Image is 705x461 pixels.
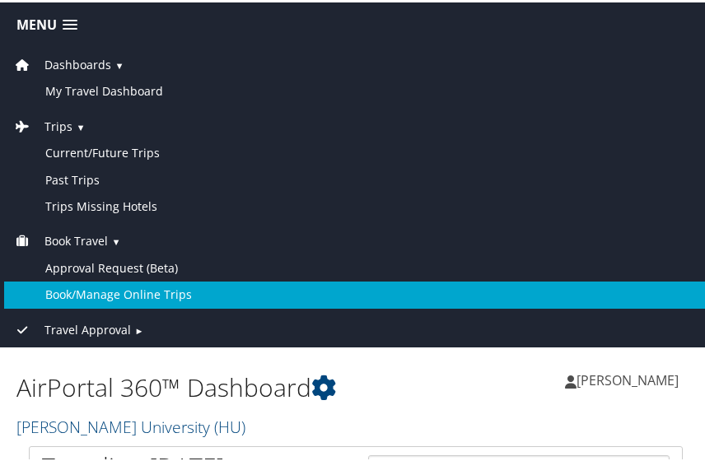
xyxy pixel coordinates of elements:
span: ► [134,322,143,334]
span: Menu [16,15,57,30]
a: Trips [12,116,72,132]
a: Book Travel [12,230,108,246]
a: [PERSON_NAME] [565,353,695,403]
span: ▼ [114,57,124,69]
a: Menu [8,9,86,36]
span: Trips [44,115,72,133]
span: [PERSON_NAME] [577,369,679,387]
span: Travel Approval [44,319,131,337]
a: Travel Approval [12,319,131,335]
a: [PERSON_NAME] University (HU) [16,413,250,435]
a: Dashboards [12,54,111,70]
h1: AirPortal 360™ Dashboard [16,368,356,403]
span: Book Travel [44,230,108,248]
span: Dashboards [44,54,111,72]
span: ▼ [76,119,85,131]
span: ▼ [111,233,120,245]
